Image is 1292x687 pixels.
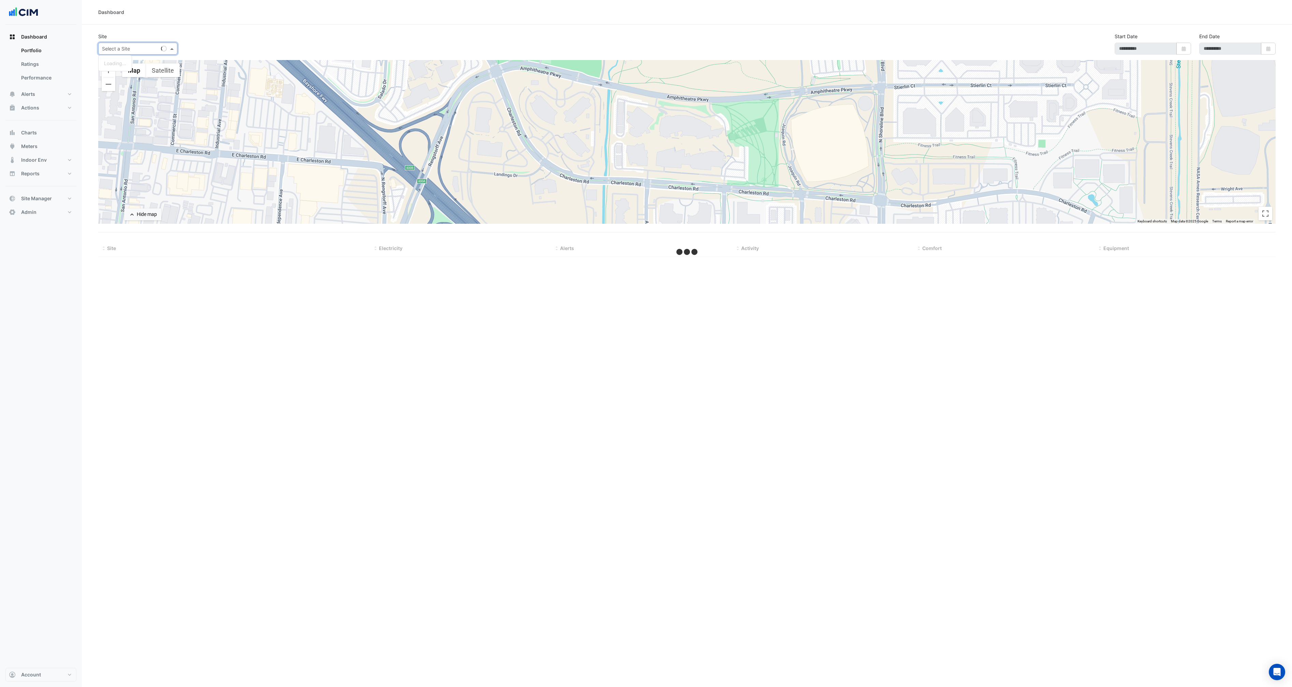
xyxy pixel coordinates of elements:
[102,77,115,91] button: Zoom out
[1115,33,1137,40] label: Start Date
[21,209,36,216] span: Admin
[100,215,122,224] img: Google
[1212,219,1222,223] a: Terms (opens in new tab)
[9,129,16,136] app-icon: Charts
[9,91,16,98] app-icon: Alerts
[5,87,76,101] button: Alerts
[122,63,146,77] button: Show street map
[5,153,76,167] button: Indoor Env
[5,30,76,44] button: Dashboard
[9,157,16,163] app-icon: Indoor Env
[21,104,39,111] span: Actions
[9,104,16,111] app-icon: Actions
[5,205,76,219] button: Admin
[560,245,574,251] span: Alerts
[1103,245,1129,251] span: Equipment
[21,157,47,163] span: Indoor Env
[1199,33,1220,40] label: End Date
[1259,207,1272,220] button: Toggle fullscreen view
[16,71,76,85] a: Performance
[98,55,132,71] ng-dropdown-panel: Options list
[16,57,76,71] a: Ratings
[137,211,157,218] div: Hide map
[21,129,37,136] span: Charts
[16,44,76,57] a: Portfolio
[1171,219,1208,223] span: Map data ©2025 Google
[21,143,38,150] span: Meters
[9,143,16,150] app-icon: Meters
[741,245,759,251] span: Activity
[21,33,47,40] span: Dashboard
[1226,219,1253,223] a: Report a map error
[107,245,116,251] span: Site
[922,245,942,251] span: Comfort
[8,5,39,19] img: Company Logo
[99,58,132,68] div: Loading...
[21,195,52,202] span: Site Manager
[5,167,76,180] button: Reports
[9,170,16,177] app-icon: Reports
[5,192,76,205] button: Site Manager
[5,126,76,140] button: Charts
[1137,219,1167,224] button: Keyboard shortcuts
[379,245,402,251] span: Electricity
[146,63,180,77] button: Show satellite imagery
[98,9,124,16] div: Dashboard
[9,33,16,40] app-icon: Dashboard
[21,671,41,678] span: Account
[124,208,161,220] button: Hide map
[21,91,35,98] span: Alerts
[5,140,76,153] button: Meters
[5,44,76,87] div: Dashboard
[1269,664,1285,680] div: Open Intercom Messenger
[100,215,122,224] a: Open this area in Google Maps (opens a new window)
[9,209,16,216] app-icon: Admin
[98,33,107,40] label: Site
[5,668,76,682] button: Account
[9,195,16,202] app-icon: Site Manager
[21,170,40,177] span: Reports
[5,101,76,115] button: Actions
